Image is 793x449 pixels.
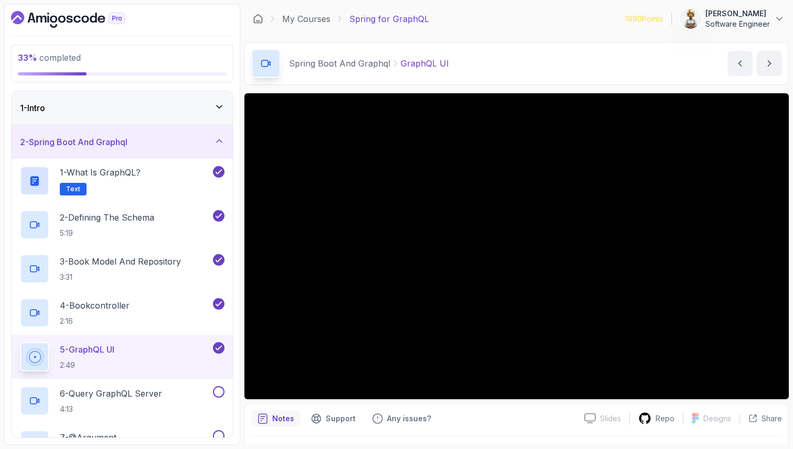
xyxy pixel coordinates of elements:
[12,91,233,125] button: 1-Intro
[387,413,431,424] p: Any issues?
[272,413,294,424] p: Notes
[60,211,154,224] p: 2 - Defining The Schema
[20,254,224,283] button: 3-Book Model And Repository3:31
[366,410,437,427] button: Feedback button
[20,102,45,114] h3: 1 - Intro
[727,51,753,76] button: previous content
[20,136,127,148] h3: 2 - Spring Boot And Graphql
[251,410,301,427] button: notes button
[401,57,449,70] p: GraphQL UI
[18,52,81,63] span: completed
[762,413,782,424] p: Share
[60,272,181,282] p: 3:31
[66,185,80,193] span: Text
[282,13,330,25] a: My Courses
[680,8,785,29] button: user profile image[PERSON_NAME]Software Engineer
[705,8,770,19] p: [PERSON_NAME]
[20,342,224,371] button: 5-GraphQL UI2:49
[244,93,789,399] iframe: 5 - GraphQL UI
[20,386,224,415] button: 6-Query GraphQL Server4:13
[600,413,621,424] p: Slides
[289,57,390,70] p: Spring Boot And Graphql
[740,413,782,424] button: Share
[60,228,154,238] p: 5:19
[625,14,663,24] p: 1990 Points
[703,413,731,424] p: Designs
[681,9,701,29] img: user profile image
[12,125,233,159] button: 2-Spring Boot And Graphql
[60,316,130,326] p: 2:16
[60,343,114,356] p: 5 - GraphQL UI
[20,166,224,195] button: 1-What is GraphQL?Text
[60,404,162,414] p: 4:13
[60,431,116,444] p: 7 - @Argument
[11,11,149,28] a: Dashboard
[326,413,356,424] p: Support
[656,413,674,424] p: Repo
[60,299,130,312] p: 4 - Bookcontroller
[18,52,37,63] span: 33 %
[253,14,263,24] a: Dashboard
[60,255,181,268] p: 3 - Book Model And Repository
[20,298,224,327] button: 4-Bookcontroller2:16
[305,410,362,427] button: Support button
[630,412,683,425] a: Repo
[705,19,770,29] p: Software Engineer
[757,51,782,76] button: next content
[349,13,429,25] p: Spring for GraphQL
[60,387,162,400] p: 6 - Query GraphQL Server
[20,210,224,239] button: 2-Defining The Schema5:19
[60,360,114,370] p: 2:49
[60,166,141,179] p: 1 - What is GraphQL?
